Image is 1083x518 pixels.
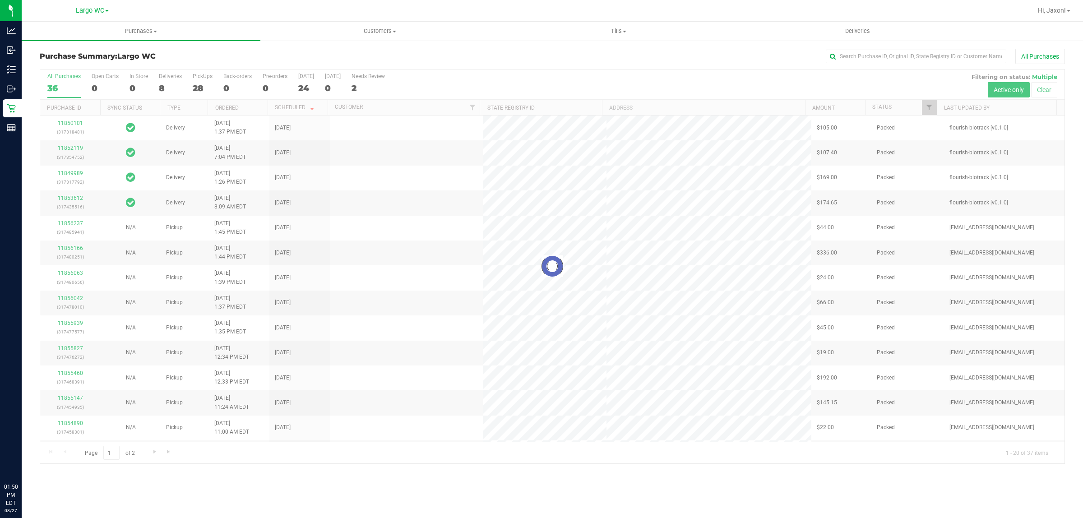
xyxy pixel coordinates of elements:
inline-svg: Outbound [7,84,16,93]
inline-svg: Analytics [7,26,16,35]
span: Largo WC [117,52,156,60]
span: Tills [500,27,737,35]
button: All Purchases [1015,49,1065,64]
a: Purchases [22,22,260,41]
p: 08/27 [4,507,18,514]
span: Hi, Jaxon! [1038,7,1066,14]
input: Search Purchase ID, Original ID, State Registry ID or Customer Name... [826,50,1006,63]
a: Tills [499,22,738,41]
a: Customers [260,22,499,41]
inline-svg: Reports [7,123,16,132]
p: 01:50 PM EDT [4,483,18,507]
span: Largo WC [76,7,104,14]
inline-svg: Inbound [7,46,16,55]
a: Deliveries [738,22,977,41]
span: Customers [261,27,499,35]
inline-svg: Retail [7,104,16,113]
iframe: Resource center [9,446,36,473]
span: Purchases [22,27,260,35]
span: Deliveries [833,27,882,35]
inline-svg: Inventory [7,65,16,74]
h3: Purchase Summary: [40,52,381,60]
